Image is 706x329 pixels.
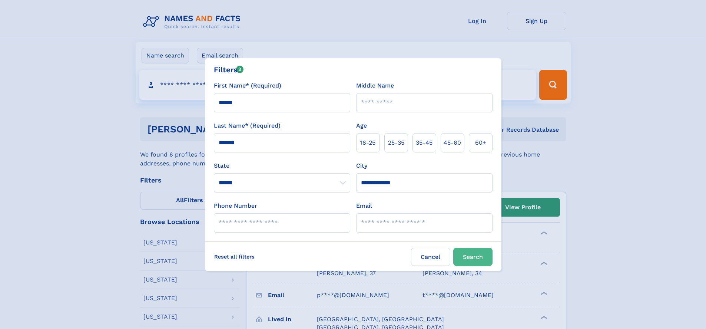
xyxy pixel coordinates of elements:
span: 25‑35 [388,138,404,147]
label: Last Name* (Required) [214,121,281,130]
span: 45‑60 [444,138,461,147]
div: Filters [214,64,244,75]
label: Age [356,121,367,130]
label: Middle Name [356,81,394,90]
label: Cancel [411,248,450,266]
span: 18‑25 [360,138,375,147]
label: First Name* (Required) [214,81,281,90]
label: Email [356,201,372,210]
label: Phone Number [214,201,257,210]
label: City [356,161,367,170]
button: Search [453,248,493,266]
label: Reset all filters [209,248,259,266]
span: 60+ [475,138,486,147]
span: 35‑45 [416,138,432,147]
label: State [214,161,350,170]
